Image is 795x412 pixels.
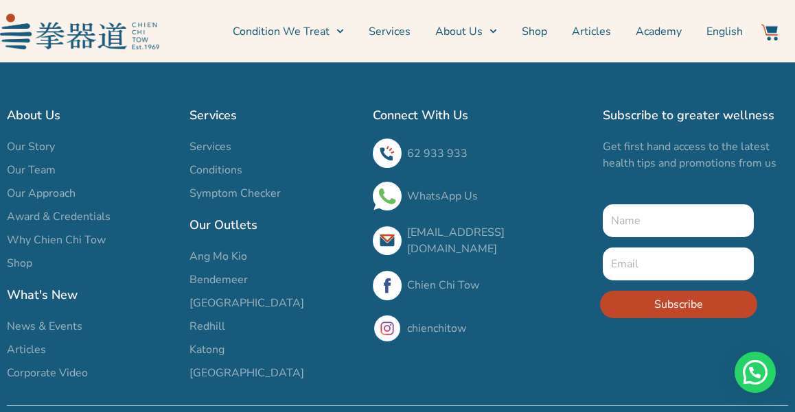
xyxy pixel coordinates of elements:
[369,14,411,49] a: Services
[522,14,547,49] a: Shop
[7,162,56,178] span: Our Team
[7,185,176,202] a: Our Approach
[407,189,478,204] a: WhatsApp Us
[233,14,344,49] a: Condition We Treat
[7,255,176,271] a: Shop
[407,146,468,161] a: 62 933 933
[407,321,466,336] a: chienchitow
[189,162,358,178] a: Conditions
[572,14,611,49] a: Articles
[189,248,358,265] a: Ang Mo Kio
[7,318,82,335] span: News & Events
[603,204,754,328] form: New Form
[7,162,176,178] a: Our Team
[189,341,224,358] span: Katong
[189,248,247,265] span: Ang Mo Kio
[189,162,242,178] span: Conditions
[603,204,754,237] input: Name
[189,271,248,288] span: Bendemeer
[407,278,479,293] a: Chien Chi Tow
[7,106,176,125] h2: About Us
[189,185,358,202] a: Symptom Checker
[189,341,358,358] a: Katong
[189,365,304,381] span: [GEOGRAPHIC_DATA]
[189,138,358,155] a: Services
[7,341,176,358] a: Articles
[761,24,778,40] img: Website Icon-03
[7,341,46,358] span: Articles
[189,318,358,335] a: Redhill
[7,138,55,155] span: Our Story
[166,14,744,49] nav: Menu
[654,296,703,313] span: Subscribe
[603,247,754,280] input: Email
[603,138,788,171] p: Get first hand access to the latest health tips and promotions from us
[7,185,76,202] span: Our Approach
[189,295,358,311] a: [GEOGRAPHIC_DATA]
[603,106,788,125] h2: Subscribe to greater wellness
[189,271,358,288] a: Bendemeer
[706,23,743,40] span: English
[600,291,757,318] button: Subscribe
[7,255,32,271] span: Shop
[189,138,231,155] span: Services
[407,225,505,256] a: [EMAIL_ADDRESS][DOMAIN_NAME]
[7,138,176,155] a: Our Story
[189,185,281,202] span: Symptom Checker
[435,14,497,49] a: About Us
[373,106,590,125] h2: Connect With Us
[189,318,225,335] span: Redhill
[189,106,358,125] h2: Services
[189,365,358,381] a: [GEOGRAPHIC_DATA]
[706,14,743,49] a: English
[7,365,176,381] a: Corporate Video
[189,295,304,311] span: [GEOGRAPHIC_DATA]
[7,232,106,248] span: Why Chien Chi Tow
[7,318,176,335] a: News & Events
[7,208,176,225] a: Award & Credentials
[7,208,111,225] span: Award & Credentials
[7,232,176,248] a: Why Chien Chi Tow
[7,365,88,381] span: Corporate Video
[189,215,358,234] h2: Our Outlets
[7,285,176,304] h2: What's New
[636,14,682,49] a: Academy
